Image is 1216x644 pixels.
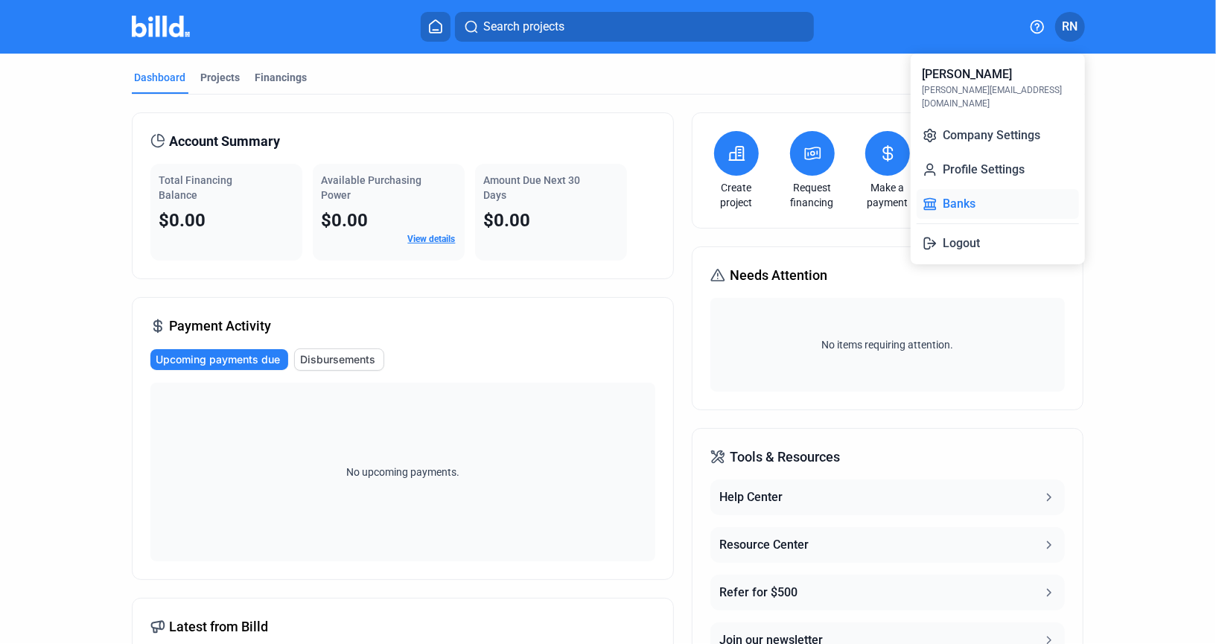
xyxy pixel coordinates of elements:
div: [PERSON_NAME][EMAIL_ADDRESS][DOMAIN_NAME] [923,83,1073,110]
button: Profile Settings [917,155,1079,185]
button: Banks [917,189,1079,219]
button: Company Settings [917,121,1079,150]
div: [PERSON_NAME] [923,66,1013,83]
button: Logout [917,229,1079,258]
